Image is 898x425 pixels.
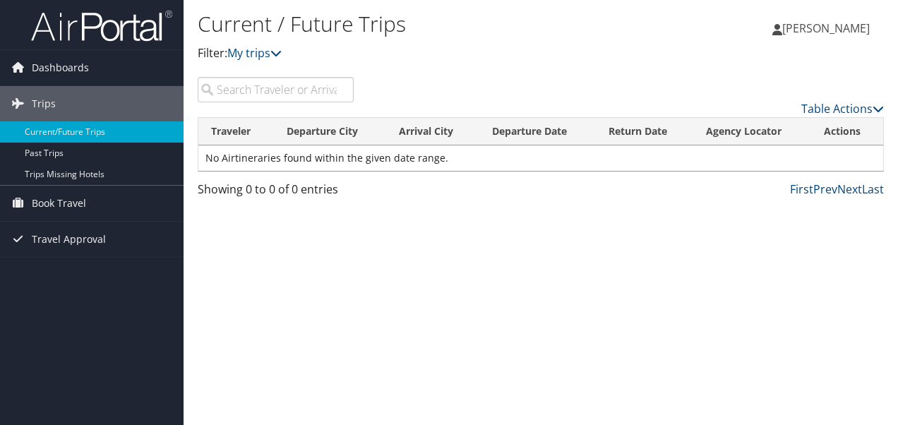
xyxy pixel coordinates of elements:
th: Traveler: activate to sort column ascending [198,118,274,145]
a: [PERSON_NAME] [772,7,884,49]
th: Arrival City: activate to sort column ascending [386,118,479,145]
h1: Current / Future Trips [198,9,655,39]
th: Departure Date: activate to sort column descending [479,118,596,145]
a: Last [862,181,884,197]
th: Return Date: activate to sort column ascending [596,118,693,145]
input: Search Traveler or Arrival City [198,77,354,102]
th: Departure City: activate to sort column ascending [274,118,386,145]
a: First [790,181,813,197]
a: Table Actions [801,101,884,116]
th: Agency Locator: activate to sort column ascending [693,118,810,145]
a: My trips [227,45,282,61]
img: airportal-logo.png [31,9,172,42]
span: Book Travel [32,186,86,221]
div: Showing 0 to 0 of 0 entries [198,181,354,205]
p: Filter: [198,44,655,63]
span: Travel Approval [32,222,106,257]
td: No Airtineraries found within the given date range. [198,145,883,171]
span: Dashboards [32,50,89,85]
a: Next [837,181,862,197]
span: Trips [32,86,56,121]
span: [PERSON_NAME] [782,20,870,36]
a: Prev [813,181,837,197]
th: Actions [811,118,883,145]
